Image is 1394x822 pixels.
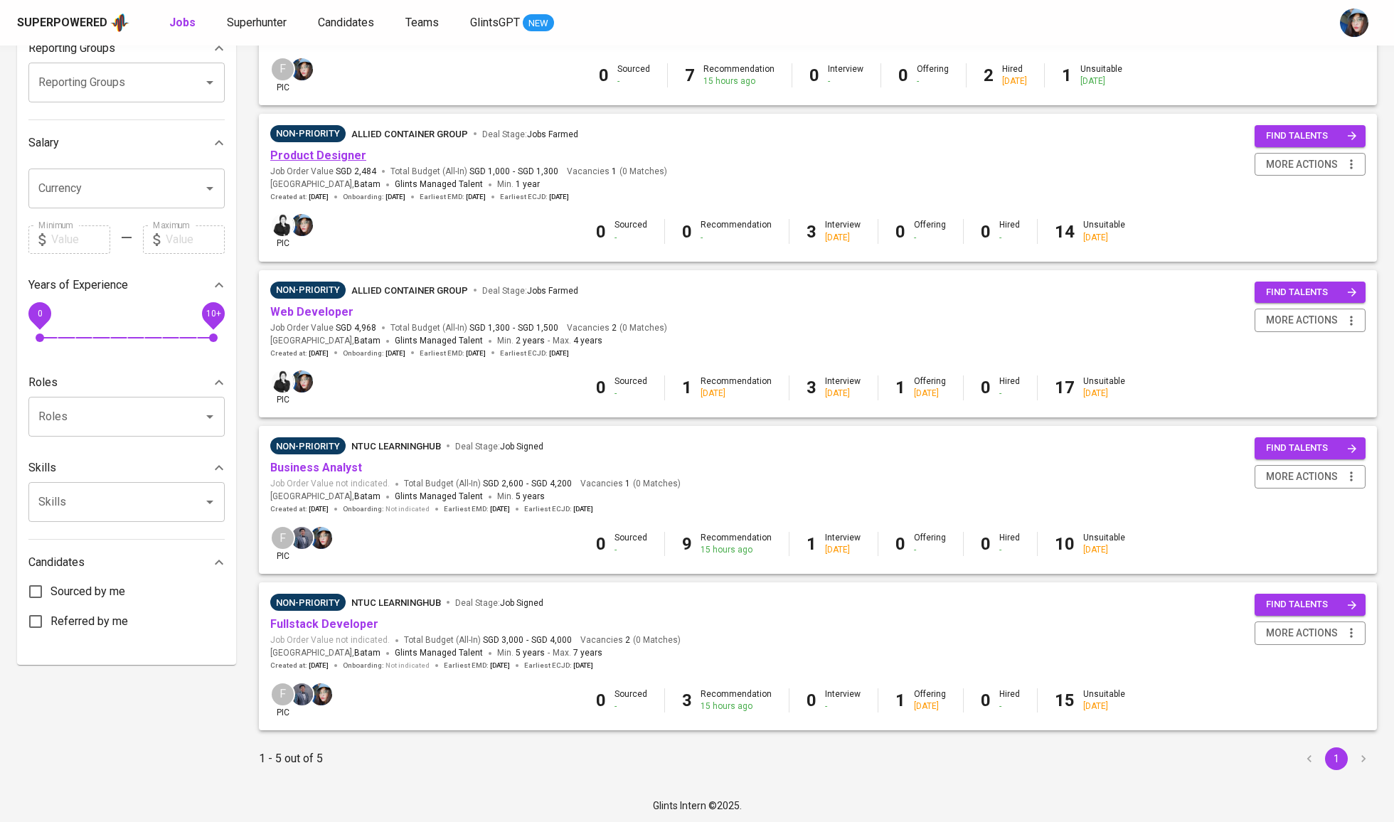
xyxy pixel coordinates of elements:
span: Glints Managed Talent [395,648,483,658]
a: Fullstack Developer [270,617,378,631]
span: NEW [523,16,554,31]
span: Not indicated [385,661,430,671]
span: [DATE] [549,192,569,202]
span: Vacancies ( 0 Matches ) [580,478,681,490]
b: 7 [685,65,695,85]
button: page 1 [1325,747,1348,770]
div: Interview [825,375,861,400]
span: [DATE] [309,348,329,358]
span: Onboarding : [343,348,405,358]
span: Allied Container Group [351,285,468,296]
img: medwi@glints.com [272,370,294,393]
img: medwi@glints.com [272,214,294,236]
span: [GEOGRAPHIC_DATA] , [270,646,381,661]
div: pic [270,213,295,250]
a: Jobs [169,14,198,32]
button: Open [200,407,220,427]
span: - [548,646,550,661]
img: diazagista@glints.com [310,683,332,705]
b: 1 [807,534,816,554]
span: Job Signed [500,598,543,608]
span: Onboarding : [343,661,430,671]
button: find talents [1255,594,1366,616]
span: Earliest EMD : [444,661,510,671]
div: Hired [999,532,1020,556]
a: Product Designer [270,149,366,162]
div: Interview [825,219,861,243]
div: - [614,388,647,400]
span: Deal Stage : [482,129,578,139]
span: Onboarding : [343,192,405,202]
div: Hired [999,219,1020,243]
span: Job Order Value [270,322,376,334]
div: Years of Experience [28,271,225,299]
nav: pagination navigation [1296,747,1377,770]
span: 0 [37,308,42,318]
span: Candidates [318,16,374,29]
div: [DATE] [914,700,946,712]
div: [DATE] [1080,75,1122,87]
span: [DATE] [490,661,510,671]
span: Earliest EMD : [420,192,486,202]
div: [DATE] [701,388,772,400]
div: [DATE] [1083,232,1125,244]
b: 0 [596,534,606,554]
div: - [614,544,647,556]
div: Interview [828,63,863,87]
span: [DATE] [573,661,593,671]
div: Offering [914,532,946,556]
img: diazagista@glints.com [291,58,313,80]
span: Vacancies ( 0 Matches ) [567,166,667,178]
span: Created at : [270,504,329,514]
div: - [914,544,946,556]
b: 0 [599,65,609,85]
b: 1 [1062,65,1072,85]
b: 0 [807,690,816,710]
b: 0 [895,534,905,554]
span: [DATE] [309,661,329,671]
div: - [614,700,647,712]
div: - [617,75,650,87]
p: Salary [28,134,59,151]
b: 0 [682,222,692,242]
div: [DATE] [1083,700,1125,712]
p: Reporting Groups [28,40,115,57]
b: 0 [596,222,606,242]
b: 14 [1055,222,1075,242]
span: find talents [1266,284,1357,301]
b: 1 [682,378,692,397]
div: [DATE] [914,388,946,400]
span: Batam [354,334,381,348]
b: 0 [596,378,606,397]
div: [DATE] [825,388,861,400]
div: Skills [28,454,225,482]
b: Jobs [169,16,196,29]
div: [DATE] [1083,388,1125,400]
span: Earliest ECJD : [500,348,569,358]
b: 17 [1055,378,1075,397]
div: - [701,232,772,244]
div: pic [270,369,295,406]
b: 0 [596,690,606,710]
div: Superpowered [17,15,107,31]
span: Batam [354,646,381,661]
p: Years of Experience [28,277,128,294]
img: diazagista@glints.com [310,527,332,549]
span: Earliest EMD : [420,348,486,358]
span: Job Order Value not indicated. [270,634,390,646]
a: Business Analyst [270,461,362,474]
span: Earliest ECJD : [500,192,569,202]
div: pic [270,57,295,94]
span: 1 [623,478,630,490]
p: Roles [28,374,58,391]
div: Recommendation [703,63,775,87]
div: pic [270,525,295,562]
span: [GEOGRAPHIC_DATA] , [270,178,381,192]
a: Superhunter [227,14,289,32]
div: - [999,232,1020,244]
div: - [999,388,1020,400]
span: Min. [497,648,545,658]
div: Hired [999,375,1020,400]
div: Unsuitable [1083,375,1125,400]
span: SGD 4,200 [531,478,572,490]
